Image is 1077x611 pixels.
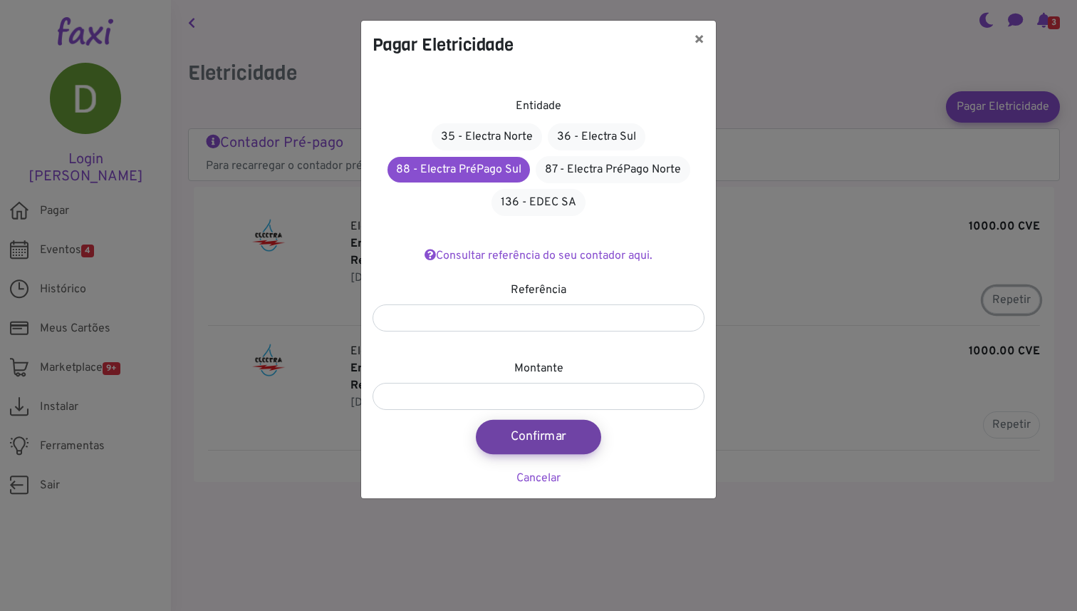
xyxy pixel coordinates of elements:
a: 88 - Electra PréPago Sul [387,157,530,183]
label: Referência [511,282,566,299]
h4: Pagar Eletricidade [373,32,514,58]
a: Consultar referência do seu contador aqui. [425,249,652,263]
a: Cancelar [516,471,561,486]
a: 36 - Electra Sul [548,123,645,150]
button: Confirmar [476,420,601,454]
a: 87 - Electra PréPago Norte [536,156,690,183]
button: × [682,21,716,61]
label: Entidade [516,98,561,115]
a: 35 - Electra Norte [432,123,542,150]
label: Montante [514,360,563,377]
a: 136 - EDEC SA [491,189,586,216]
